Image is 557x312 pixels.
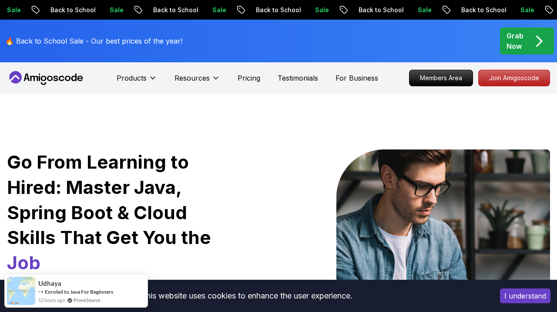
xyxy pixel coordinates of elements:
span: Job [7,251,40,274]
a: Join Amigoscode [478,70,550,86]
a: Testimonials [278,73,318,83]
span: -> [38,288,44,295]
p: Products [117,73,147,83]
p: Sale [205,6,232,14]
h1: Go From Learning to Hired: Master Java, Spring Boot & Cloud Skills That Get You the [7,149,225,275]
p: Resources [174,73,210,83]
p: Back to School [248,6,307,14]
p: Grab Now [507,31,523,51]
p: Members Area [409,70,473,86]
p: Back to School [351,6,410,14]
a: Members Area [409,70,473,86]
span: Udhaya [38,280,61,287]
a: Enroled to Java For Beginners [45,288,113,295]
button: Resources [174,73,220,90]
a: ProveSource [74,297,101,303]
p: Sale [513,6,540,14]
p: Sale [102,6,130,14]
button: Products [117,73,157,90]
img: provesource social proof notification image [7,277,35,305]
div: This website uses cookies to enhance the user experience. [7,286,487,305]
p: Back to School [145,6,205,14]
p: Sale [410,6,438,14]
a: For Business [336,73,378,83]
span: 12 hours ago [38,296,65,304]
button: Accept cookies [500,288,550,303]
p: Sale [307,6,335,14]
p: Back to School [453,6,513,14]
a: Pricing [238,73,260,83]
p: 🔥 Back to School Sale - Our best prices of the year! [5,36,182,46]
p: Back to School [43,6,102,14]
